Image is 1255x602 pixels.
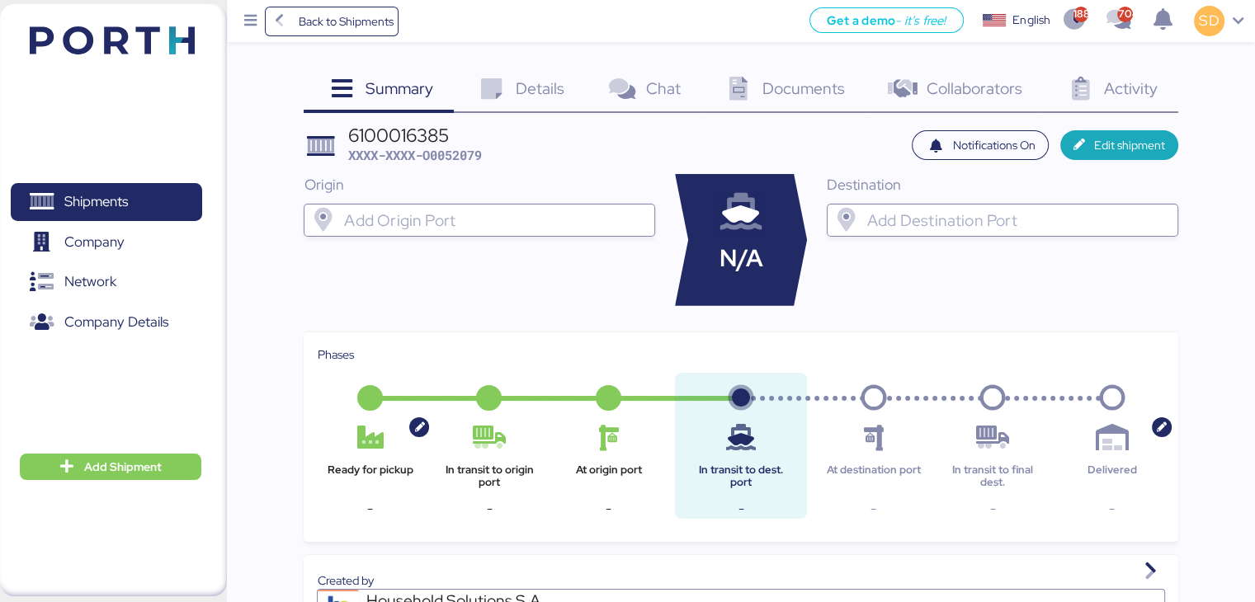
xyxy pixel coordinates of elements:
[317,499,422,519] div: -
[827,174,1178,195] div: Destination
[436,464,542,488] div: In transit to origin port
[11,223,202,261] a: Company
[1094,135,1165,155] span: Edit shipment
[317,571,1164,590] div: Created by
[1060,130,1178,160] button: Edit shipment
[341,210,648,230] input: Add Origin Port
[20,454,201,480] button: Add Shipment
[555,464,661,488] div: At origin port
[821,499,927,519] div: -
[84,457,162,477] span: Add Shipment
[1104,78,1158,99] span: Activity
[366,78,433,99] span: Summary
[940,464,1045,488] div: In transit to final dest.
[304,174,655,195] div: Origin
[64,310,168,334] span: Company Details
[348,147,482,163] span: XXXX-XXXX-O0052079
[436,499,542,519] div: -
[1059,464,1165,488] div: Delivered
[237,7,265,35] button: Menu
[64,270,116,294] span: Network
[688,464,794,488] div: In transit to dest. port
[1199,10,1219,31] span: SD
[927,78,1022,99] span: Collaborators
[1059,499,1165,519] div: -
[720,241,763,276] span: N/A
[762,78,845,99] span: Documents
[646,78,681,99] span: Chat
[64,230,125,254] span: Company
[555,499,661,519] div: -
[688,499,794,519] div: -
[317,346,1164,364] div: Phases
[515,78,564,99] span: Details
[11,303,202,341] a: Company Details
[953,135,1036,155] span: Notifications On
[265,7,399,36] a: Back to Shipments
[317,464,422,488] div: Ready for pickup
[864,210,1171,230] input: Add Destination Port
[11,183,202,221] a: Shipments
[348,126,482,144] div: 6100016385
[912,130,1049,160] button: Notifications On
[821,464,927,488] div: At destination port
[1012,12,1050,29] div: English
[11,263,202,301] a: Network
[64,190,128,214] span: Shipments
[298,12,393,31] span: Back to Shipments
[940,499,1045,519] div: -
